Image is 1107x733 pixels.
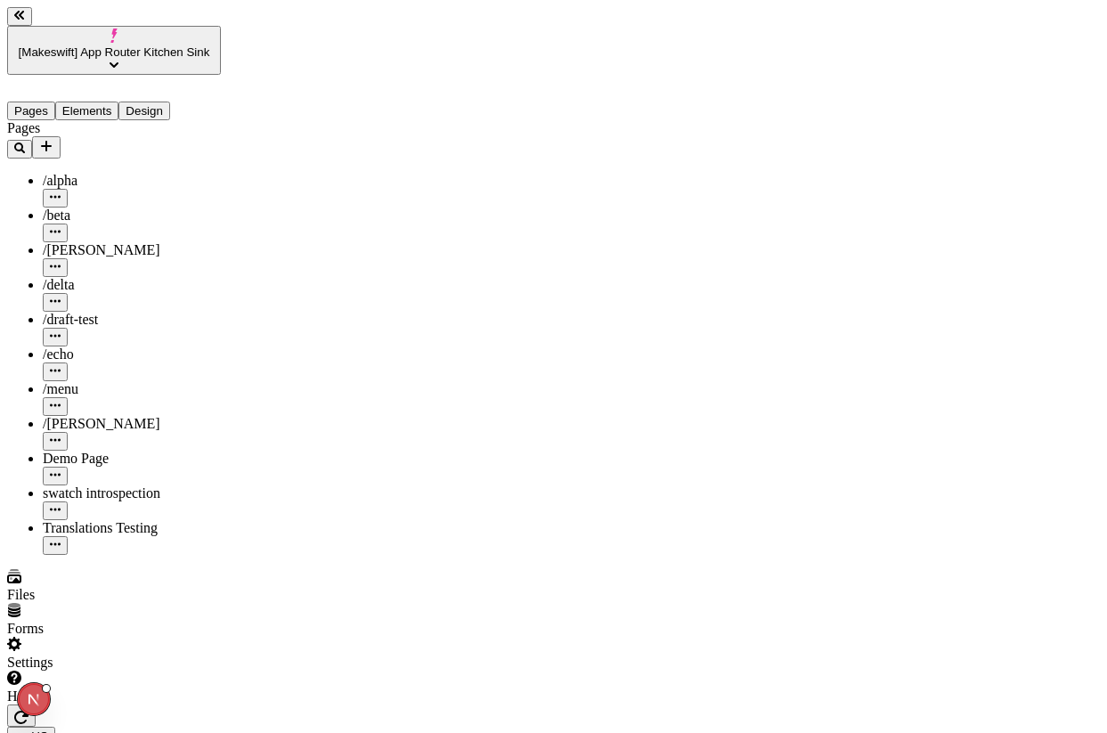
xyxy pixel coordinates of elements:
[118,102,170,120] button: Design
[7,655,221,671] div: Settings
[7,102,55,120] button: Pages
[7,26,221,75] button: [Makeswift] App Router Kitchen Sink
[7,621,221,637] div: Forms
[43,381,221,397] div: /menu
[43,208,221,224] div: /beta
[55,102,119,120] button: Elements
[43,173,221,189] div: /alpha
[43,312,221,328] div: /draft-test
[32,136,61,159] button: Add new
[43,485,221,501] div: swatch introspection
[7,688,221,704] div: Help
[43,242,221,258] div: /[PERSON_NAME]
[43,416,221,432] div: /[PERSON_NAME]
[43,277,221,293] div: /delta
[43,346,221,362] div: /echo
[7,14,260,30] p: Cookie Test Route
[43,520,221,536] div: Translations Testing
[19,45,210,59] span: [Makeswift] App Router Kitchen Sink
[43,451,221,467] div: Demo Page
[7,120,221,136] div: Pages
[7,587,221,603] div: Files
